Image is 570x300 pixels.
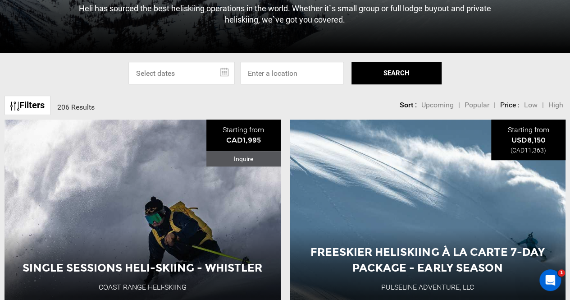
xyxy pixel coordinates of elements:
li: | [494,100,496,111]
span: Low [524,101,538,109]
input: Select dates [128,62,235,84]
li: | [458,100,460,111]
span: High [548,101,563,109]
a: Filters [5,96,50,115]
span: Upcoming [421,101,454,109]
span: 1 [558,269,565,277]
span: Popular [465,101,489,109]
li: Price : [500,100,520,111]
li: | [542,100,544,111]
img: btn-icon.svg [10,102,19,111]
span: 206 Results [57,103,95,111]
input: Enter a location [240,62,344,84]
p: Heli has sourced the best heliskiing operations in the world. Whether it`s small group or full lo... [79,3,492,26]
button: SEARCH [351,62,442,84]
li: Sort : [400,100,417,111]
iframe: Intercom live chat [539,269,561,291]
